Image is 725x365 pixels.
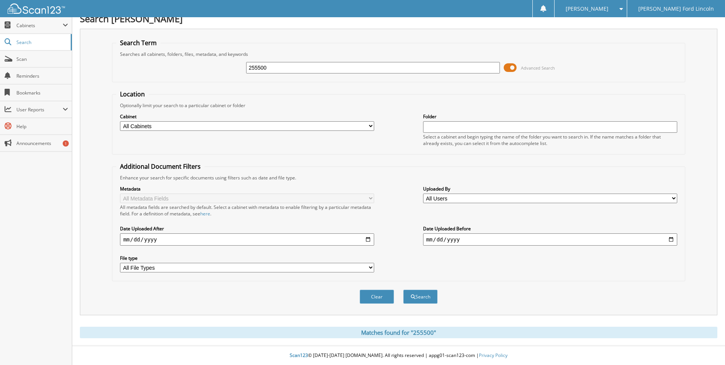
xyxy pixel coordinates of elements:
[120,113,374,120] label: Cabinet
[116,162,204,171] legend: Additional Document Filters
[120,255,374,261] label: File type
[403,290,438,304] button: Search
[360,290,394,304] button: Clear
[8,3,65,14] img: scan123-logo-white.svg
[16,123,68,130] span: Help
[72,346,725,365] div: © [DATE]-[DATE] [DOMAIN_NAME]. All rights reserved | appg01-scan123-com |
[16,39,67,46] span: Search
[63,140,69,147] div: 1
[423,134,677,147] div: Select a cabinet and begin typing the name of the folder you want to search in. If the name match...
[479,352,508,358] a: Privacy Policy
[16,140,68,147] span: Announcements
[423,113,677,120] label: Folder
[16,106,63,113] span: User Reports
[116,51,681,57] div: Searches all cabinets, folders, files, metadata, and keywords
[423,186,677,192] label: Uploaded By
[116,102,681,109] div: Optionally limit your search to a particular cabinet or folder
[16,56,68,62] span: Scan
[200,210,210,217] a: here
[16,73,68,79] span: Reminders
[423,233,677,246] input: end
[638,7,714,11] span: [PERSON_NAME] Ford Lincoln
[16,22,63,29] span: Cabinets
[120,233,374,246] input: start
[120,186,374,192] label: Metadata
[16,90,68,96] span: Bookmarks
[423,225,677,232] label: Date Uploaded Before
[80,327,717,338] div: Matches found for "255500"
[116,39,161,47] legend: Search Term
[116,90,149,98] legend: Location
[566,7,608,11] span: [PERSON_NAME]
[120,225,374,232] label: Date Uploaded After
[120,204,374,217] div: All metadata fields are searched by default. Select a cabinet with metadata to enable filtering b...
[80,12,717,25] h1: Search [PERSON_NAME]
[116,174,681,181] div: Enhance your search for specific documents using filters such as date and file type.
[290,352,308,358] span: Scan123
[521,65,555,71] span: Advanced Search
